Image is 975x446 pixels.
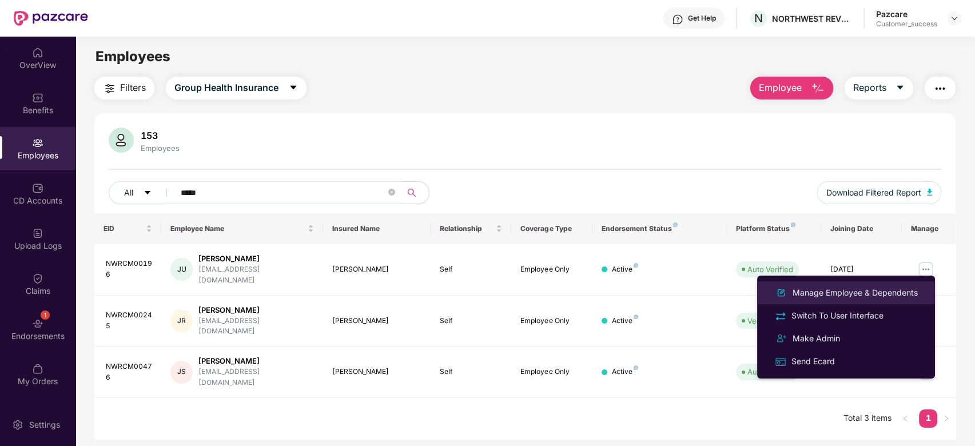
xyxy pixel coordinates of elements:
li: 1 [919,409,937,428]
div: [PERSON_NAME] [198,253,314,264]
button: left [896,409,914,428]
img: svg+xml;base64,PHN2ZyB4bWxucz0iaHR0cDovL3d3dy53My5vcmcvMjAwMC9zdmciIHdpZHRoPSIyNCIgaGVpZ2h0PSIyNC... [933,82,947,95]
button: Group Health Insurancecaret-down [166,77,307,99]
div: Self [440,316,502,326]
div: [EMAIL_ADDRESS][DOMAIN_NAME] [198,264,314,286]
span: caret-down [289,83,298,93]
span: left [902,415,909,422]
img: manageButton [917,260,935,278]
span: Relationship [440,224,494,233]
div: Pazcare [876,9,937,19]
span: Employee [759,81,802,95]
th: Relationship [431,213,511,244]
div: Verified [747,315,775,326]
span: caret-down [896,83,905,93]
div: Active [612,264,638,275]
img: svg+xml;base64,PHN2ZyB4bWxucz0iaHR0cDovL3d3dy53My5vcmcvMjAwMC9zdmciIHdpZHRoPSIyNCIgaGVpZ2h0PSIyNC... [774,332,788,345]
th: Manage [902,213,956,244]
span: close-circle [388,189,395,196]
img: svg+xml;base64,PHN2ZyB4bWxucz0iaHR0cDovL3d3dy53My5vcmcvMjAwMC9zdmciIHhtbG5zOnhsaW5rPSJodHRwOi8vd3... [927,189,933,196]
span: right [943,415,950,422]
img: svg+xml;base64,PHN2ZyB4bWxucz0iaHR0cDovL3d3dy53My5vcmcvMjAwMC9zdmciIHdpZHRoPSIxNiIgaGVpZ2h0PSIxNi... [774,356,787,368]
span: search [401,188,423,197]
img: svg+xml;base64,PHN2ZyBpZD0iRHJvcGRvd24tMzJ4MzIiIHhtbG5zPSJodHRwOi8vd3d3LnczLm9yZy8yMDAwL3N2ZyIgd2... [950,14,959,23]
img: svg+xml;base64,PHN2ZyB4bWxucz0iaHR0cDovL3d3dy53My5vcmcvMjAwMC9zdmciIHdpZHRoPSI4IiBoZWlnaHQ9IjgiIH... [673,222,678,227]
th: Joining Date [821,213,902,244]
img: svg+xml;base64,PHN2ZyB4bWxucz0iaHR0cDovL3d3dy53My5vcmcvMjAwMC9zdmciIHhtbG5zOnhsaW5rPSJodHRwOi8vd3... [109,128,134,153]
img: svg+xml;base64,PHN2ZyB4bWxucz0iaHR0cDovL3d3dy53My5vcmcvMjAwMC9zdmciIHdpZHRoPSIyNCIgaGVpZ2h0PSIyNC... [103,82,117,95]
div: NWRCM00196 [106,258,153,280]
div: [PERSON_NAME] [332,367,421,377]
div: NWRCM00245 [106,310,153,332]
div: 153 [138,130,182,141]
div: Settings [26,419,63,431]
div: Make Admin [790,332,842,345]
span: EID [104,224,144,233]
div: [DATE] [830,264,893,275]
div: NORTHWEST REVENUE CYCLE MANAGEMENT PRIVATE LIMITED [772,13,852,24]
span: close-circle [388,188,395,198]
img: svg+xml;base64,PHN2ZyBpZD0iRW5kb3JzZW1lbnRzIiB4bWxucz0iaHR0cDovL3d3dy53My5vcmcvMjAwMC9zdmciIHdpZH... [32,318,43,329]
div: Employee Only [520,316,583,326]
span: Group Health Insurance [174,81,278,95]
div: JU [170,258,193,281]
img: svg+xml;base64,PHN2ZyBpZD0iSGVscC0zMngzMiIgeG1sbnM9Imh0dHA6Ly93d3cudzMub3JnLzIwMDAvc3ZnIiB3aWR0aD... [672,14,683,25]
button: Filters [94,77,154,99]
div: JS [170,361,193,384]
div: Platform Status [736,224,812,233]
div: [PERSON_NAME] [198,305,314,316]
img: svg+xml;base64,PHN2ZyBpZD0iQmVuZWZpdHMiIHhtbG5zPSJodHRwOi8vd3d3LnczLm9yZy8yMDAwL3N2ZyIgd2lkdGg9Ij... [32,92,43,103]
li: Next Page [937,409,956,428]
span: Filters [120,81,146,95]
span: N [754,11,763,25]
div: Send Ecard [789,355,837,368]
button: Download Filtered Report [817,181,942,204]
a: 1 [919,409,937,427]
span: Employees [95,48,170,65]
div: [PERSON_NAME] [332,264,421,275]
div: [EMAIL_ADDRESS][DOMAIN_NAME] [198,367,314,388]
th: Insured Name [323,213,431,244]
img: New Pazcare Logo [14,11,88,26]
img: svg+xml;base64,PHN2ZyBpZD0iVXBsb2FkX0xvZ3MiIGRhdGEtbmFtZT0iVXBsb2FkIExvZ3MiIHhtbG5zPSJodHRwOi8vd3... [32,228,43,239]
img: svg+xml;base64,PHN2ZyB4bWxucz0iaHR0cDovL3d3dy53My5vcmcvMjAwMC9zdmciIHdpZHRoPSI4IiBoZWlnaHQ9IjgiIH... [634,365,638,370]
li: Total 3 items [843,409,892,428]
div: [PERSON_NAME] [198,356,314,367]
div: [PERSON_NAME] [332,316,421,326]
img: svg+xml;base64,PHN2ZyB4bWxucz0iaHR0cDovL3d3dy53My5vcmcvMjAwMC9zdmciIHhtbG5zOnhsaW5rPSJodHRwOi8vd3... [811,82,825,95]
div: Auto Verified [747,264,793,275]
button: search [401,181,429,204]
span: Reports [853,81,886,95]
img: svg+xml;base64,PHN2ZyBpZD0iSG9tZSIgeG1sbnM9Imh0dHA6Ly93d3cudzMub3JnLzIwMDAvc3ZnIiB3aWR0aD0iMjAiIG... [32,47,43,58]
div: Employee Only [520,367,583,377]
button: Employee [750,77,833,99]
img: svg+xml;base64,PHN2ZyB4bWxucz0iaHR0cDovL3d3dy53My5vcmcvMjAwMC9zdmciIHhtbG5zOnhsaW5rPSJodHRwOi8vd3... [774,286,788,300]
th: Employee Name [161,213,323,244]
button: Allcaret-down [109,181,178,204]
div: Endorsement Status [602,224,718,233]
div: Get Help [688,14,716,23]
span: Download Filtered Report [826,186,921,199]
th: Coverage Type [511,213,592,244]
button: right [937,409,956,428]
span: Employee Name [170,224,305,233]
th: EID [94,213,162,244]
img: svg+xml;base64,PHN2ZyBpZD0iU2V0dGluZy0yMHgyMCIgeG1sbnM9Imh0dHA6Ly93d3cudzMub3JnLzIwMDAvc3ZnIiB3aW... [12,419,23,431]
div: NWRCM00476 [106,361,153,383]
div: Employee Only [520,264,583,275]
div: JR [170,309,193,332]
div: Active [612,316,638,326]
div: Switch To User Interface [789,309,886,322]
img: svg+xml;base64,PHN2ZyBpZD0iRW1wbG95ZWVzIiB4bWxucz0iaHR0cDovL3d3dy53My5vcmcvMjAwMC9zdmciIHdpZHRoPS... [32,137,43,149]
img: svg+xml;base64,PHN2ZyBpZD0iQ2xhaW0iIHhtbG5zPSJodHRwOi8vd3d3LnczLm9yZy8yMDAwL3N2ZyIgd2lkdGg9IjIwIi... [32,273,43,284]
img: svg+xml;base64,PHN2ZyBpZD0iQ0RfQWNjb3VudHMiIGRhdGEtbmFtZT0iQ0QgQWNjb3VudHMiIHhtbG5zPSJodHRwOi8vd3... [32,182,43,194]
li: Previous Page [896,409,914,428]
div: Customer_success [876,19,937,29]
img: svg+xml;base64,PHN2ZyBpZD0iTXlfT3JkZXJzIiBkYXRhLW5hbWU9Ik15IE9yZGVycyIgeG1sbnM9Imh0dHA6Ly93d3cudz... [32,363,43,375]
div: Employees [138,144,182,153]
img: svg+xml;base64,PHN2ZyB4bWxucz0iaHR0cDovL3d3dy53My5vcmcvMjAwMC9zdmciIHdpZHRoPSIyNCIgaGVpZ2h0PSIyNC... [774,310,787,322]
img: svg+xml;base64,PHN2ZyB4bWxucz0iaHR0cDovL3d3dy53My5vcmcvMjAwMC9zdmciIHdpZHRoPSI4IiBoZWlnaHQ9IjgiIH... [791,222,795,227]
div: Self [440,264,502,275]
div: Auto Verified [747,366,793,377]
div: [EMAIL_ADDRESS][DOMAIN_NAME] [198,316,314,337]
